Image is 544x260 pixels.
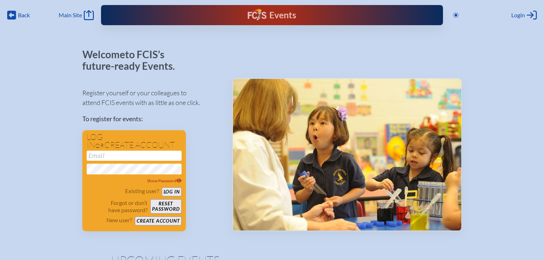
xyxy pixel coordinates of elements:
[106,216,132,224] p: New user?
[233,79,461,231] img: Events
[150,199,181,214] button: Resetpassword
[82,49,183,72] p: Welcome to FCIS’s future-ready Events.
[162,187,182,196] button: Log in
[87,151,182,161] input: Email
[59,10,94,20] a: Main Site
[147,178,182,183] span: Show Password
[59,12,82,19] span: Main Site
[125,187,159,195] p: Existing user?
[95,142,104,149] span: or
[82,114,221,124] p: To register for events:
[18,12,30,19] span: Back
[135,216,181,225] button: Create account
[82,88,221,108] p: Register yourself or your colleagues to attend FCIS events with as little as one click.
[511,12,525,19] span: Login
[198,9,346,22] div: FCIS Events — Future ready
[87,199,148,214] p: Forgot or don’t have password?
[87,133,182,149] h1: Log in create account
